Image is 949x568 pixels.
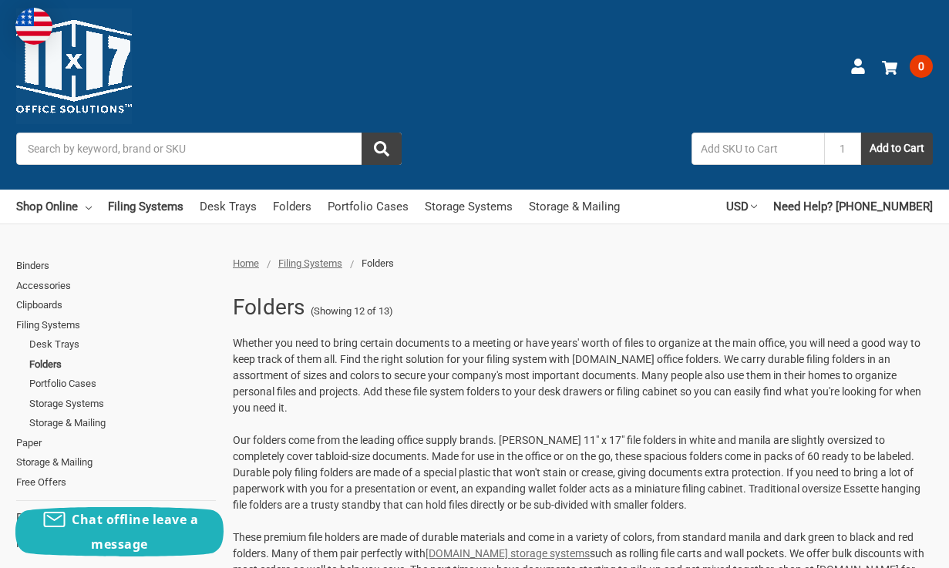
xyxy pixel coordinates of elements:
[29,394,216,414] a: Storage Systems
[233,335,933,416] p: Whether you need to bring certain documents to a meeting or have years' worth of files to organiz...
[882,46,933,86] a: 0
[425,190,513,224] a: Storage Systems
[29,334,216,355] a: Desk Trays
[233,257,259,269] a: Home
[16,315,216,335] a: Filing Systems
[861,133,933,165] button: Add to Cart
[278,257,342,269] a: Filing Systems
[16,452,216,472] a: Storage & Mailing
[529,190,620,224] a: Storage & Mailing
[910,55,933,78] span: 0
[773,190,933,224] a: Need Help? [PHONE_NUMBER]
[200,190,257,224] a: Desk Trays
[15,507,224,556] button: Chat offline leave a message
[16,133,402,165] input: Search by keyword, brand or SKU
[362,257,394,269] span: Folders
[16,190,92,224] a: Shop Online
[692,133,824,165] input: Add SKU to Cart
[29,374,216,394] a: Portfolio Cases
[726,190,757,224] a: USD
[29,355,216,375] a: Folders
[16,256,216,276] a: Binders
[29,413,216,433] a: Storage & Mailing
[16,8,132,124] img: 11x17.com
[15,8,52,45] img: duty and tax information for United States
[233,432,933,513] p: Our folders come from the leading office supply brands. [PERSON_NAME] 11" x 17" file folders in w...
[273,190,311,224] a: Folders
[16,295,216,315] a: Clipboards
[233,287,305,328] h1: Folders
[311,304,393,319] span: (Showing 12 of 13)
[72,511,198,553] span: Chat offline leave a message
[16,276,216,296] a: Accessories
[328,190,409,224] a: Portfolio Cases
[426,547,590,560] a: [DOMAIN_NAME] storage systems
[16,433,216,453] a: Paper
[16,472,216,492] a: Free Offers
[108,190,183,224] a: Filing Systems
